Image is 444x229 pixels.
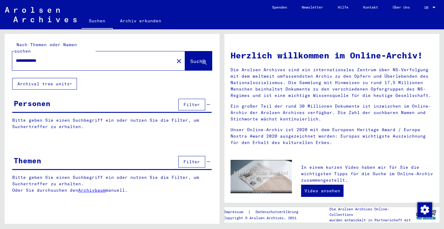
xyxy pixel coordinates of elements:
span: Suche [190,58,206,64]
div: Personen [14,98,50,109]
p: In einem kurzen Video haben wir für Sie die wichtigsten Tipps für die Suche im Online-Archiv zusa... [301,164,433,183]
a: Archivbaum [78,187,106,193]
img: Arolsen_neg.svg [5,7,77,22]
a: Datenschutzerklärung [251,209,306,215]
h1: Herzlich willkommen im Online-Archiv! [231,49,433,62]
p: Bitte geben Sie einen Suchbegriff ein oder nutzen Sie die Filter, um Suchertreffer zu erhalten. [12,117,212,130]
button: Clear [173,55,185,67]
mat-icon: close [175,57,183,65]
p: Copyright © Arolsen Archives, 2021 [224,215,306,221]
p: Unser Online-Archiv ist 2020 mit dem European Heritage Award / Europa Nostra Award 2020 ausgezeic... [231,127,433,146]
p: wurden entwickelt in Partnerschaft mit [329,217,413,223]
button: Filter [178,156,205,168]
a: Suchen [82,13,113,29]
img: video.jpg [231,160,292,194]
p: Ein großer Teil der rund 30 Millionen Dokumente ist inzwischen im Online-Archiv der Arolsen Archi... [231,103,433,122]
p: Bitte geben Sie einen Suchbegriff ein oder nutzen Sie die Filter, um Suchertreffer zu erhalten. O... [12,174,212,194]
div: | [224,209,306,215]
button: Filter [178,99,205,110]
a: Archiv erkunden [113,13,169,28]
span: Filter [184,102,200,107]
img: Zustimmung ändern [417,202,432,217]
span: Filter [184,159,200,164]
p: Die Arolsen Archives sind ein internationales Zentrum über NS-Verfolgung mit dem weltweit umfasse... [231,67,433,99]
span: DE [424,6,431,10]
a: Video ansehen [301,185,344,197]
button: Archival tree units [12,78,77,90]
mat-label: Nach Themen oder Namen suchen [14,42,77,54]
p: Die Arolsen Archives Online-Collections [329,206,413,217]
img: yv_logo.png [415,207,438,222]
div: Themen [14,155,41,166]
a: Impressum [224,209,248,215]
button: Suche [185,51,212,70]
